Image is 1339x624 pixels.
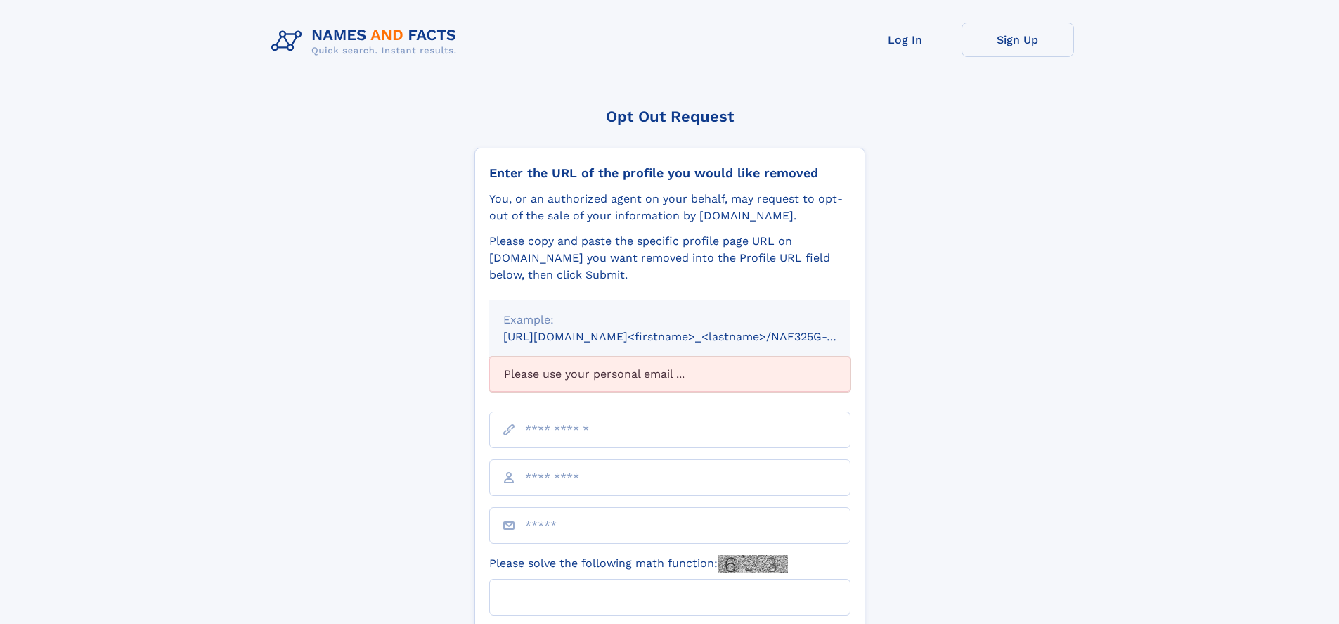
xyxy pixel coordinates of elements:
div: You, or an authorized agent on your behalf, may request to opt-out of the sale of your informatio... [489,191,850,224]
img: Logo Names and Facts [266,23,468,61]
div: Example: [503,312,836,329]
div: Opt Out Request [474,108,865,125]
small: [URL][DOMAIN_NAME]<firstname>_<lastname>/NAF325G-xxxxxxxx [503,330,877,343]
label: Please solve the following math function: [489,555,788,573]
div: Enter the URL of the profile you would like removed [489,165,850,181]
a: Sign Up [962,23,1074,57]
div: Please use your personal email ... [489,357,850,392]
div: Please copy and paste the specific profile page URL on [DOMAIN_NAME] you want removed into the Pr... [489,233,850,284]
a: Log In [849,23,962,57]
